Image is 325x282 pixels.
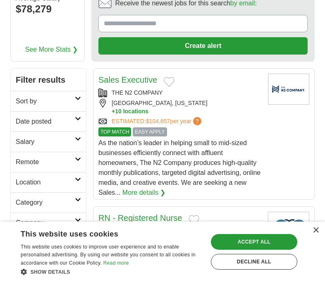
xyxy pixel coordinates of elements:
[11,91,86,111] a: Sort by
[16,157,75,167] h2: Remote
[16,177,75,187] h2: Location
[268,212,309,243] img: Company logo
[11,213,86,233] a: Company
[11,131,86,152] a: Salary
[21,227,182,239] div: This website uses cookies
[112,117,203,126] a: ESTIMATED:$104,657per year?
[268,74,309,105] img: Company logo
[98,127,131,136] span: TOP MATCH
[122,188,166,198] a: More details ❯
[11,111,86,131] a: Date posted
[21,244,196,266] span: This website uses cookies to improve user experience and to enable personalised advertising. By u...
[98,88,261,97] div: THE N2 COMPANY
[189,215,199,225] button: Add to favorite jobs
[112,108,115,115] span: +
[164,77,174,87] button: Add to favorite jobs
[146,118,170,124] span: $104,657
[11,69,86,91] h2: Filter results
[11,152,86,172] a: Remote
[16,117,75,127] h2: Date posted
[98,75,157,84] a: Sales Executive
[98,139,260,196] span: As the nation’s leader in helping small to mid-sized businesses efficiently connect with affluent...
[16,137,75,147] h2: Salary
[16,198,75,208] h2: Category
[25,45,78,55] a: See More Stats ❯
[21,268,202,276] div: Show details
[16,96,75,106] h2: Sort by
[11,192,86,213] a: Category
[16,2,79,17] div: $78,279
[133,127,167,136] span: EASY APPLY
[313,227,319,234] div: Close
[211,254,297,270] div: Decline all
[31,269,70,275] span: Show details
[103,260,129,266] a: Read more, opens a new window
[98,99,261,115] div: [GEOGRAPHIC_DATA], [US_STATE]
[98,213,182,222] a: RN - Registered Nurse
[98,37,308,55] button: Create alert
[16,218,75,228] h2: Company
[211,234,297,250] div: Accept all
[193,117,201,125] span: ?
[11,172,86,192] a: Location
[112,108,261,115] button: +10 locations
